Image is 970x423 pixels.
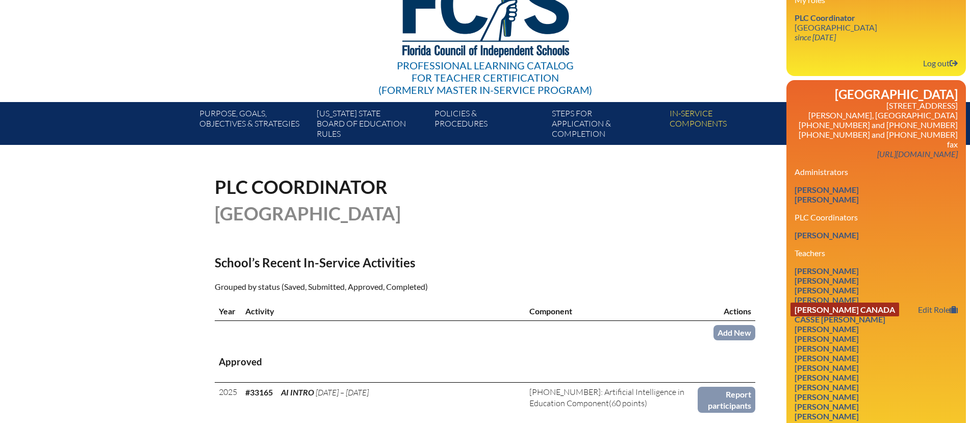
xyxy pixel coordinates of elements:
[316,387,369,397] span: [DATE] – [DATE]
[790,361,863,375] a: [PERSON_NAME]
[790,341,863,355] a: [PERSON_NAME]
[795,167,958,177] h3: Administrators
[215,255,574,270] h2: School’s Recent In-Service Activities
[790,228,863,242] a: [PERSON_NAME]
[215,302,241,321] th: Year
[790,351,863,365] a: [PERSON_NAME]
[430,106,548,145] a: Policies &Procedures
[281,387,314,397] span: AI INTRO
[529,387,684,408] span: [PHONE_NUMBER]: Artificial Intelligence in Education Component
[790,264,863,278] a: [PERSON_NAME]
[795,212,958,222] h3: PLC Coordinators
[790,409,863,423] a: [PERSON_NAME]
[790,303,899,316] a: [PERSON_NAME] Canada
[795,248,958,258] h3: Teachers
[525,302,698,321] th: Component
[525,383,698,415] td: (60 points)
[215,383,241,415] td: 2025
[215,202,401,225] span: [GEOGRAPHIC_DATA]
[950,59,958,67] svg: Log out
[313,106,430,145] a: [US_STATE] StateBoard of Education rules
[795,101,958,159] p: [STREET_ADDRESS] [PERSON_NAME], [GEOGRAPHIC_DATA] [PHONE_NUMBER] and [PHONE_NUMBER] [PHONE_NUMBER...
[873,147,962,161] a: [URL][DOMAIN_NAME]
[195,106,313,145] a: Purpose, goals,objectives & strategies
[245,387,273,397] b: #33165
[698,302,755,321] th: Actions
[698,387,755,413] a: Report participants
[790,293,863,307] a: [PERSON_NAME]
[914,303,962,316] a: Edit Role
[919,56,962,70] a: Log outLog out
[790,183,863,196] a: [PERSON_NAME]
[666,106,783,145] a: In-servicecomponents
[790,11,881,44] a: PLC Coordinator [GEOGRAPHIC_DATA] since [DATE]
[241,302,525,321] th: Activity
[790,312,889,326] a: Casse [PERSON_NAME]
[790,273,863,287] a: [PERSON_NAME]
[790,283,863,297] a: [PERSON_NAME]
[548,106,665,145] a: Steps forapplication & completion
[790,400,863,413] a: [PERSON_NAME]
[219,356,751,368] h3: Approved
[713,325,755,340] a: Add New
[790,192,863,206] a: [PERSON_NAME]
[790,370,863,384] a: [PERSON_NAME]
[412,71,559,84] span: for Teacher Certification
[790,332,863,345] a: [PERSON_NAME]
[790,380,863,394] a: [PERSON_NAME]
[795,13,855,22] span: PLC Coordinator
[795,88,958,101] h2: [GEOGRAPHIC_DATA]
[215,280,574,293] p: Grouped by status (Saved, Submitted, Approved, Completed)
[795,32,836,42] i: since [DATE]
[215,176,388,198] span: PLC Coordinator
[790,390,863,404] a: [PERSON_NAME]
[790,322,863,336] a: [PERSON_NAME]
[378,59,592,96] div: Professional Learning Catalog (formerly Master In-service Program)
